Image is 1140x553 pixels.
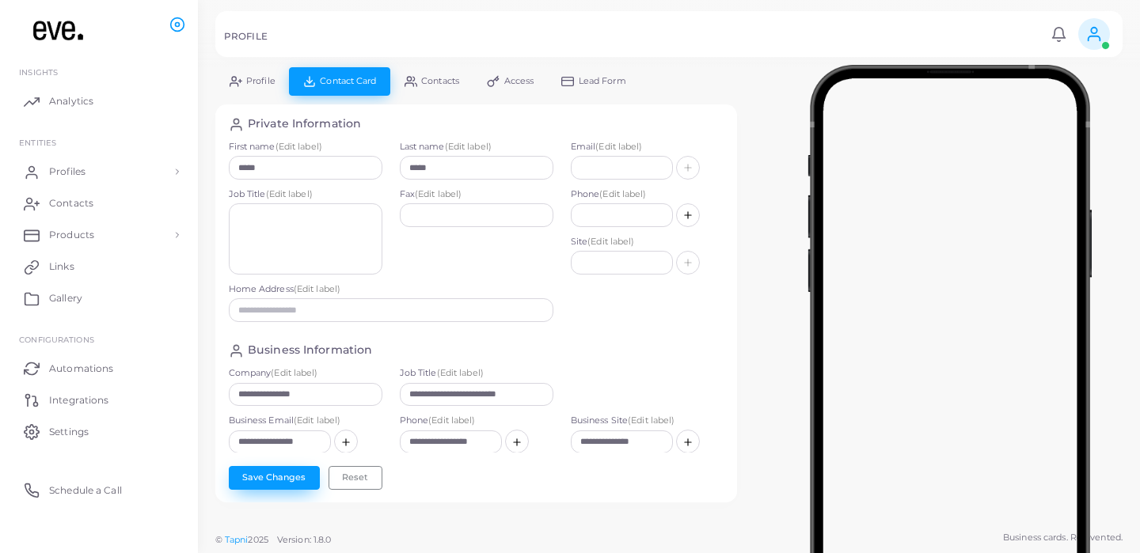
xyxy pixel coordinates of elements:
span: © [215,533,331,547]
span: (Edit label) [275,141,322,152]
span: Schedule a Call [49,483,122,498]
span: Contact Card [320,77,376,85]
span: (Edit label) [437,367,484,378]
span: (Edit label) [587,236,634,247]
h4: Private Information [248,117,361,132]
label: Job Title [229,188,382,201]
a: Contacts [12,187,186,219]
span: (Edit label) [415,188,462,199]
label: Site [571,236,724,248]
label: Phone [571,188,724,201]
span: Configurations [19,335,94,344]
label: Company [229,367,382,380]
span: Gallery [49,291,82,305]
span: (Edit label) [271,367,317,378]
label: Phone [400,415,553,427]
a: Automations [12,352,186,384]
a: Settings [12,415,186,447]
label: Last name [400,141,553,153]
span: Access [504,77,534,85]
label: Home Address [229,283,553,296]
span: (Edit label) [595,141,642,152]
span: Integrations [49,393,108,407]
h4: Business Information [248,343,372,358]
span: Profiles [49,165,85,179]
a: Products [12,219,186,251]
span: (Edit label) [445,141,492,152]
span: (Edit label) [628,415,674,426]
label: Business Site [571,415,724,427]
span: 2025 [248,533,268,547]
span: Analytics [49,94,93,108]
span: Lead Form [579,77,626,85]
span: (Edit label) [266,188,313,199]
span: Contacts [421,77,459,85]
a: Links [12,251,186,282]
span: ENTITIES [19,138,56,147]
span: (Edit label) [428,415,475,426]
button: Reset [329,466,382,490]
span: (Edit label) [599,188,646,199]
img: logo [14,15,102,44]
span: Version: 1.8.0 [277,534,332,545]
label: Fax [400,188,553,201]
a: Gallery [12,282,186,314]
span: Products [49,228,94,242]
a: Tapni [225,534,249,545]
label: Job Title [400,367,553,380]
span: Automations [49,362,113,376]
span: Links [49,259,74,274]
h5: PROFILE [224,31,268,42]
a: Schedule a Call [12,474,186,506]
span: Settings [49,425,89,439]
label: First name [229,141,382,153]
label: Email [571,141,724,153]
span: Profile [246,77,275,85]
a: Profiles [12,156,186,187]
span: (Edit label) [294,283,340,294]
span: INSIGHTS [19,67,58,77]
button: Save Changes [229,466,320,490]
a: Analytics [12,85,186,117]
a: Integrations [12,384,186,415]
span: (Edit label) [294,415,340,426]
label: Business Email [229,415,382,427]
span: Contacts [49,196,93,210]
